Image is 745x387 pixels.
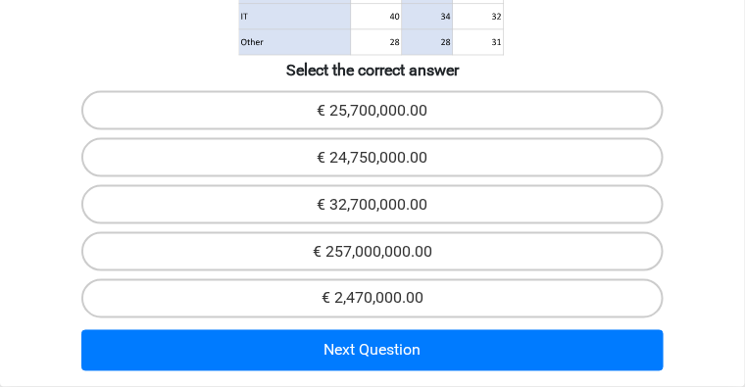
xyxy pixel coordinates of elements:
button: Next Question [81,330,664,371]
label: € 25,700,000.00 [81,91,664,130]
label: € 32,700,000.00 [81,185,664,224]
h6: Select the correct answer [8,57,737,79]
label: € 2,470,000.00 [81,279,664,318]
label: € 257,000,000.00 [81,232,664,271]
label: € 24,750,000.00 [81,138,664,177]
